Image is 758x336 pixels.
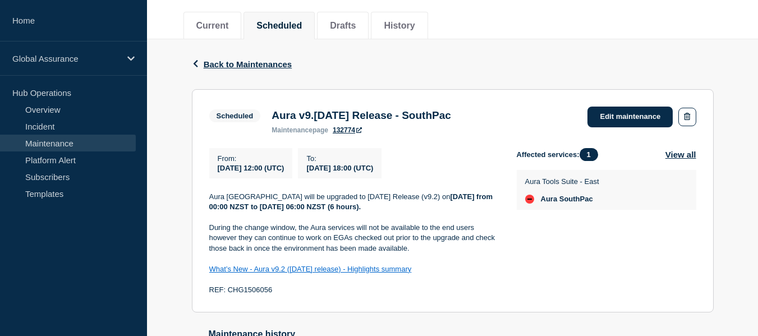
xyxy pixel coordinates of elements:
[218,164,284,172] span: [DATE] 12:00 (UTC)
[272,126,313,134] span: maintenance
[218,154,284,163] p: From :
[209,285,499,295] p: REF: CHG1506056
[587,107,673,127] a: Edit maintenance
[12,54,120,63] p: Global Assurance
[192,59,292,69] button: Back to Maintenances
[204,59,292,69] span: Back to Maintenances
[209,109,261,122] span: Scheduled
[209,192,495,211] strong: [DATE] from 00:00 NZST to [DATE] 06:00 NZST (6 hours).
[541,195,593,204] span: Aura SouthPac
[272,126,328,134] p: page
[272,109,451,122] h3: Aura v9.[DATE] Release - SouthPac
[256,21,302,31] button: Scheduled
[333,126,362,134] a: 132774
[209,223,499,254] p: During the change window, the Aura services will not be available to the end users however they c...
[384,21,415,31] button: History
[196,21,229,31] button: Current
[306,164,373,172] span: [DATE] 18:00 (UTC)
[209,265,412,273] a: What’s New - Aura v9.2 ([DATE] release) - Highlights summary
[330,21,356,31] button: Drafts
[580,148,598,161] span: 1
[306,154,373,163] p: To :
[525,195,534,204] div: down
[525,177,599,186] p: Aura Tools Suite - East
[209,192,499,213] p: Aura [GEOGRAPHIC_DATA] will be upgraded to [DATE] Release (v9.2) on
[665,148,696,161] button: View all
[517,148,604,161] span: Affected services:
